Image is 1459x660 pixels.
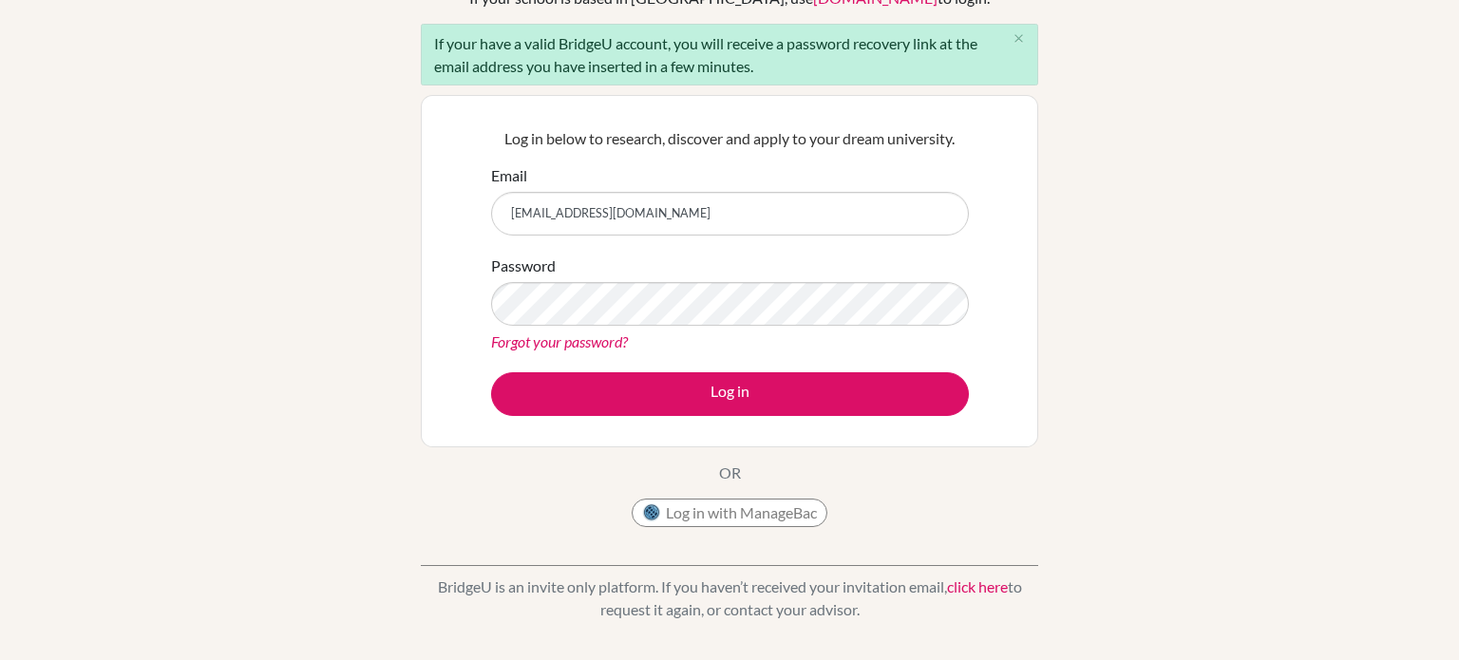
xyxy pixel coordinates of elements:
i: close [1012,31,1026,46]
a: Forgot your password? [491,332,628,350]
p: BridgeU is an invite only platform. If you haven’t received your invitation email, to request it ... [421,575,1038,621]
label: Password [491,255,556,277]
div: If your have a valid BridgeU account, you will receive a password recovery link at the email addr... [421,24,1038,85]
button: Close [999,25,1037,53]
button: Log in [491,372,969,416]
label: Email [491,164,527,187]
p: OR [719,462,741,484]
a: click here [947,577,1008,595]
p: Log in below to research, discover and apply to your dream university. [491,127,969,150]
button: Log in with ManageBac [632,499,827,527]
